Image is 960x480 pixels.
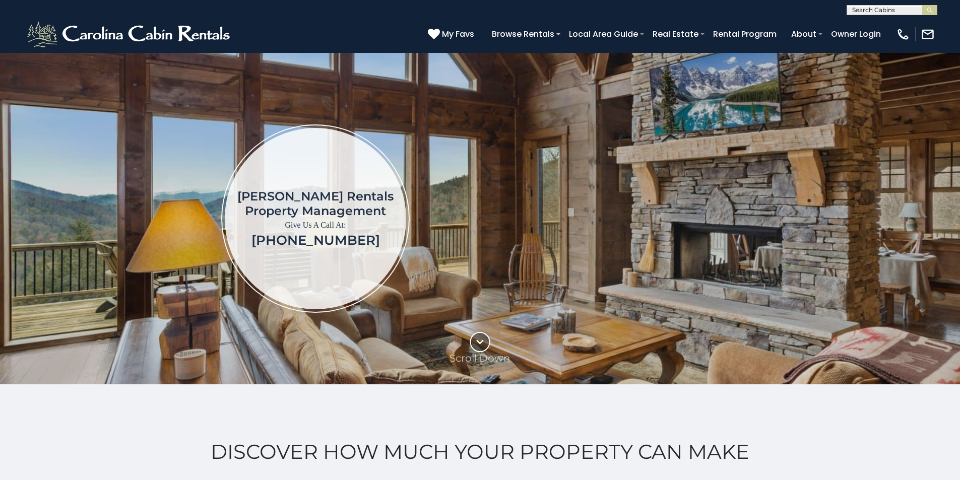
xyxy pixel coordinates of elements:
img: phone-regular-white.png [896,27,910,41]
span: My Favs [442,28,474,40]
img: mail-regular-white.png [921,27,935,41]
a: [PHONE_NUMBER] [251,232,380,248]
img: White-1-2.png [25,19,234,49]
p: Give Us A Call At: [237,218,394,232]
h1: [PERSON_NAME] Rentals Property Management [237,189,394,218]
a: My Favs [428,28,477,41]
a: Rental Program [708,25,782,43]
a: Owner Login [826,25,886,43]
iframe: New Contact Form [572,83,901,354]
a: About [786,25,821,43]
a: Local Area Guide [564,25,643,43]
p: Scroll Down [450,352,510,364]
a: Real Estate [648,25,703,43]
a: Browse Rentals [487,25,559,43]
h2: Discover How Much Your Property Can Make [25,440,935,463]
